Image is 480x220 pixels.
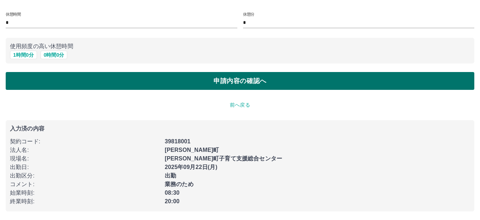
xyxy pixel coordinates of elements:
label: 休憩分 [243,11,254,17]
button: 0時間0分 [41,51,68,59]
b: [PERSON_NAME]町 [165,147,219,153]
p: 出勤日 : [10,163,160,172]
p: 入力済の内容 [10,126,470,132]
p: 終業時刻 : [10,197,160,206]
p: コメント : [10,180,160,189]
b: 39818001 [165,138,190,144]
b: 20:00 [165,198,180,204]
b: 08:30 [165,190,180,196]
b: 2025年09月22日(月) [165,164,217,170]
p: 始業時刻 : [10,189,160,197]
p: 法人名 : [10,146,160,154]
b: [PERSON_NAME]町子育て支援総合センター [165,155,282,162]
p: 出勤区分 : [10,172,160,180]
p: 契約コード : [10,137,160,146]
button: 申請内容の確認へ [6,72,474,90]
p: 現場名 : [10,154,160,163]
p: 前へ戻る [6,101,474,109]
b: 出勤 [165,173,176,179]
p: 使用頻度の高い休憩時間 [10,42,470,51]
label: 休憩時間 [6,11,21,17]
button: 1時間0分 [10,51,37,59]
b: 業務のため [165,181,194,187]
